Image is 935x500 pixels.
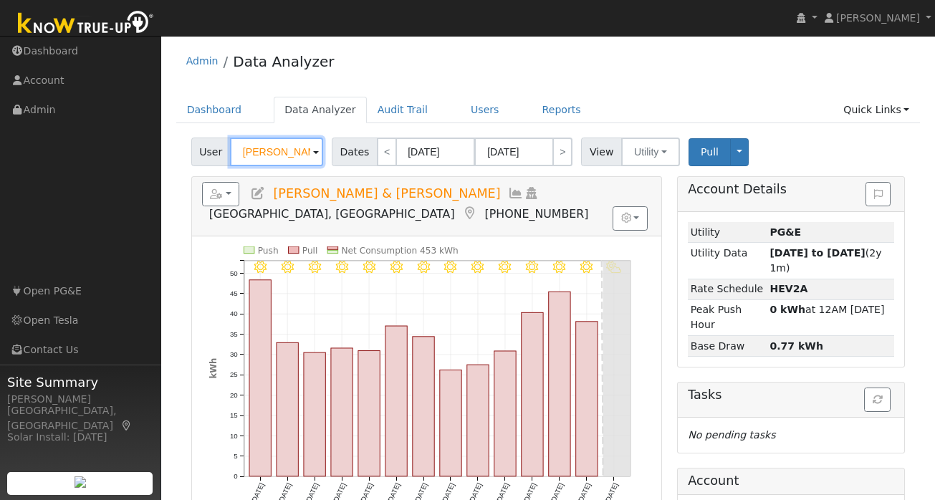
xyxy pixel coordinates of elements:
[460,97,510,123] a: Users
[688,243,767,279] td: Utility Data
[7,403,153,433] div: [GEOGRAPHIC_DATA], [GEOGRAPHIC_DATA]
[769,340,823,352] strong: 0.77 kWh
[581,138,622,166] span: View
[833,97,920,123] a: Quick Links
[508,186,524,201] a: Multi-Series Graph
[7,372,153,392] span: Site Summary
[688,182,894,197] h5: Account Details
[866,182,891,206] button: Issue History
[688,222,767,243] td: Utility
[250,186,266,201] a: Edit User (36786)
[176,97,253,123] a: Dashboard
[274,97,367,123] a: Data Analyzer
[191,138,231,166] span: User
[769,304,805,315] strong: 0 kWh
[7,392,153,407] div: [PERSON_NAME]
[688,335,767,356] td: Base Draw
[7,430,153,445] div: Solar Install: [DATE]
[332,138,378,166] span: Dates
[688,299,767,335] td: Peak Push Hour
[836,12,920,24] span: [PERSON_NAME]
[367,97,438,123] a: Audit Trail
[689,138,731,166] button: Pull
[273,186,500,201] span: [PERSON_NAME] & [PERSON_NAME]
[532,97,592,123] a: Reports
[769,247,881,274] span: (2y 1m)
[688,429,775,441] i: No pending tasks
[864,388,891,412] button: Refresh
[552,138,572,166] a: >
[769,247,865,259] strong: [DATE] to [DATE]
[767,299,894,335] td: at 12AM [DATE]
[769,226,801,238] strong: ID: 17252312, authorized: 09/05/25
[688,388,894,403] h5: Tasks
[75,476,86,488] img: retrieve
[186,55,219,67] a: Admin
[377,138,397,166] a: <
[485,207,589,221] span: [PHONE_NUMBER]
[209,207,455,221] span: [GEOGRAPHIC_DATA], [GEOGRAPHIC_DATA]
[11,8,161,40] img: Know True-Up
[120,420,133,431] a: Map
[621,138,680,166] button: Utility
[701,146,719,158] span: Pull
[769,283,807,294] strong: X
[688,473,739,488] h5: Account
[233,53,334,70] a: Data Analyzer
[462,206,478,221] a: Map
[230,138,323,166] input: Select a User
[688,279,767,299] td: Rate Schedule
[524,186,540,201] a: Login As (last Never)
